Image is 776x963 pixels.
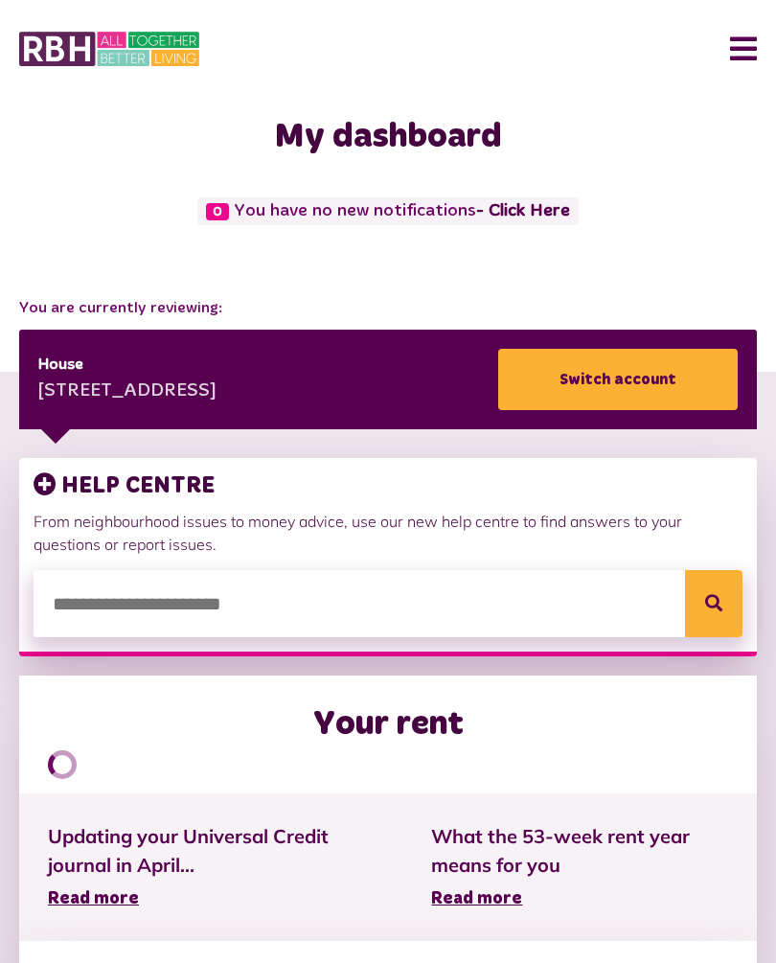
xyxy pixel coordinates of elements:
a: What the 53-week rent year means for you Read more [431,822,728,912]
span: What the 53-week rent year means for you [431,822,728,880]
h3: HELP CENTRE [34,472,742,500]
a: - Click Here [476,202,570,219]
a: Switch account [498,349,738,410]
span: Read more [431,890,522,907]
a: Updating your Universal Credit journal in April... Read more [48,822,374,912]
p: From neighbourhood issues to money advice, use our new help centre to find answers to your questi... [34,510,742,556]
span: Read more [48,890,139,907]
span: Updating your Universal Credit journal in April... [48,822,374,880]
div: House [38,354,217,377]
h2: Your rent [313,704,464,745]
img: MyRBH [19,29,199,69]
span: You have no new notifications [197,197,578,225]
h1: My dashboard [19,117,757,158]
span: You are currently reviewing: [19,297,757,320]
div: [STREET_ADDRESS] [38,378,217,406]
span: 0 [206,203,229,220]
